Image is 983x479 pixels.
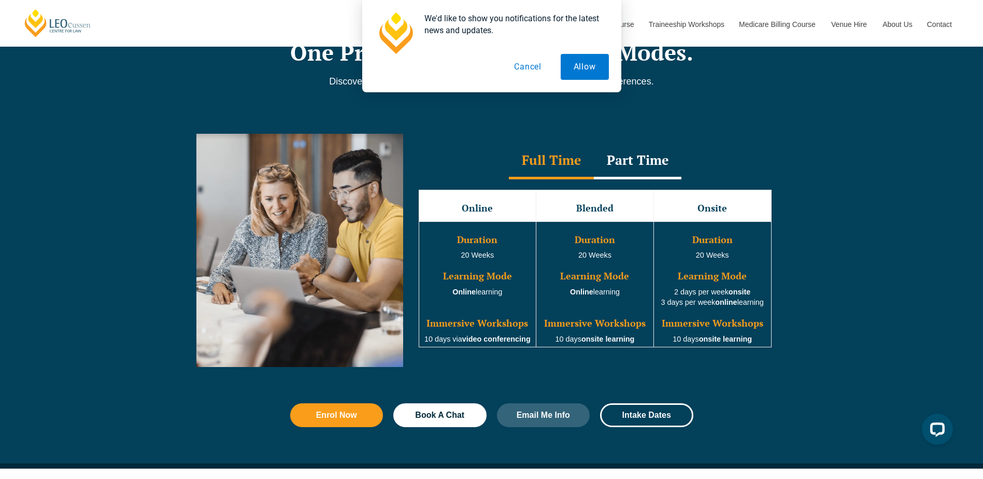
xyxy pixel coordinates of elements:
h3: Immersive Workshops [537,318,652,329]
button: Allow [561,54,609,80]
h3: Immersive Workshops [655,318,770,329]
span: Email Me Info [517,411,570,419]
h3: Duration [655,235,770,245]
a: Enrol Now [290,403,383,427]
a: Intake Dates [600,403,693,427]
h3: Immersive Workshops [420,318,535,329]
div: We'd like to show you notifications for the latest news and updates. [416,12,609,36]
strong: Online [452,288,476,296]
span: Book A Chat [415,411,464,419]
strong: onsite learning [581,335,634,343]
div: Full Time [509,143,594,179]
span: Duration [457,233,497,246]
h3: Learning Mode [537,271,652,281]
h3: Learning Mode [655,271,770,281]
div: Part Time [594,143,681,179]
h3: Duration [537,235,652,245]
strong: onsite learning [699,335,752,343]
a: Book A Chat [393,403,487,427]
td: learning 10 days via [419,221,536,347]
h3: Onsite [655,203,770,214]
h3: Online [420,203,535,214]
strong: online [715,298,737,306]
button: Cancel [501,54,554,80]
strong: Online [570,288,593,296]
strong: onsite [729,288,750,296]
span: Enrol Now [316,411,357,419]
a: Email Me Info [497,403,590,427]
span: 20 Weeks [461,251,494,259]
span: Intake Dates [622,411,671,419]
iframe: LiveChat chat widget [914,410,957,453]
td: 20 Weeks 2 days per week 3 days per week learning 10 days [653,221,771,347]
td: 20 Weeks learning 10 days [536,221,654,347]
h3: Learning Mode [420,271,535,281]
strong: video conferencing [462,335,531,343]
img: notification icon [375,12,416,54]
h3: Blended [537,203,652,214]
